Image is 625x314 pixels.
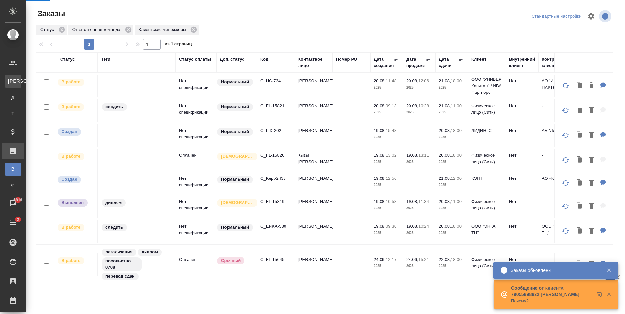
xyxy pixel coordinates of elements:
[260,152,292,159] p: C_FL-15820
[439,199,451,204] p: 20.08,
[5,179,21,192] a: Ф
[542,56,573,69] div: Контрагент клиента
[139,26,188,33] p: Клиентские менеджеры
[574,104,586,117] button: Клонировать
[542,78,573,91] p: АО "ИВА ПАРТНЕРС"
[36,25,67,35] div: Статус
[439,224,451,229] p: 20.08,
[101,103,173,111] div: следить
[511,298,592,304] p: Почему?
[62,224,80,231] p: В работе
[386,224,396,229] p: 09:36
[439,263,465,269] p: 2025
[5,107,21,120] a: Т
[406,153,418,158] p: 19.08,
[509,175,535,182] p: Нет
[406,224,418,229] p: 19.08,
[8,110,18,117] span: Т
[295,75,333,97] td: [PERSON_NAME]
[406,109,432,116] p: 2025
[295,253,333,276] td: [PERSON_NAME]
[374,263,400,269] p: 2025
[406,199,418,204] p: 19.08,
[220,56,244,63] div: Доп. статус
[374,199,386,204] p: 19.08,
[295,195,333,218] td: [PERSON_NAME]
[374,224,386,229] p: 19.08,
[374,153,386,158] p: 19.08,
[574,79,586,93] button: Клонировать
[451,224,462,229] p: 18:00
[406,84,432,91] p: 2025
[101,248,173,281] div: легализация, диплом, посольство 0708, перевод сдан
[36,8,65,19] span: Заказы
[260,175,292,182] p: C_Kept-2438
[13,216,23,223] span: 2
[574,224,586,238] button: Клонировать
[176,149,216,172] td: Оплачен
[386,257,396,262] p: 12:17
[471,198,503,211] p: Физическое лицо (Сити)
[260,223,292,230] p: C_ENKA-580
[542,152,573,159] p: -
[451,103,462,108] p: 11:00
[221,104,249,110] p: Нормальный
[574,153,586,167] button: Клонировать
[406,159,432,165] p: 2025
[374,128,386,133] p: 19.08,
[260,56,268,63] div: Код
[374,56,394,69] div: Дата создания
[386,176,396,181] p: 12:56
[57,223,94,232] div: Выставляет ПМ после принятия заказа от КМа
[40,26,56,33] p: Статус
[451,128,462,133] p: 18:00
[295,149,333,172] td: Кызы [PERSON_NAME]
[101,198,173,207] div: диплом
[586,129,597,142] button: Удалить
[386,78,396,83] p: 11:48
[105,104,123,110] p: следить
[439,230,465,236] p: 2025
[336,56,357,63] div: Номер PO
[216,175,254,184] div: Статус по умолчанию для стандартных заказов
[260,198,292,205] p: C_FL-15819
[418,103,429,108] p: 10:28
[583,8,599,24] span: Настроить таблицу
[295,172,333,195] td: [PERSON_NAME]
[374,176,386,181] p: 19.08,
[142,249,158,255] p: диплом
[374,230,400,236] p: 2025
[418,199,429,204] p: 11:34
[386,153,396,158] p: 13:02
[558,152,574,168] button: Обновить
[406,78,418,83] p: 20.08,
[586,104,597,117] button: Удалить
[105,273,135,279] p: перевод сдан
[574,257,586,271] button: Клонировать
[406,56,426,69] div: Дата продажи
[509,223,535,230] p: Нет
[509,256,535,263] p: Нет
[386,199,396,204] p: 10:58
[558,127,574,143] button: Обновить
[509,103,535,109] p: Нет
[2,215,24,231] a: 2
[386,103,396,108] p: 09:13
[586,153,597,167] button: Удалить
[374,103,386,108] p: 20.08,
[176,172,216,195] td: Нет спецификации
[374,109,400,116] p: 2025
[62,199,84,206] p: Выполнен
[471,256,503,269] p: Физическое лицо (Сити)
[439,257,451,262] p: 22.08,
[57,127,94,136] div: Выставляется автоматически при создании заказа
[586,79,597,93] button: Удалить
[8,78,18,84] span: [PERSON_NAME]
[2,195,24,211] a: 6816
[216,103,254,111] div: Статус по умолчанию для стандартных заказов
[374,134,400,140] p: 2025
[530,11,583,21] div: split button
[574,129,586,142] button: Клонировать
[471,56,486,63] div: Клиент
[221,128,249,135] p: Нормальный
